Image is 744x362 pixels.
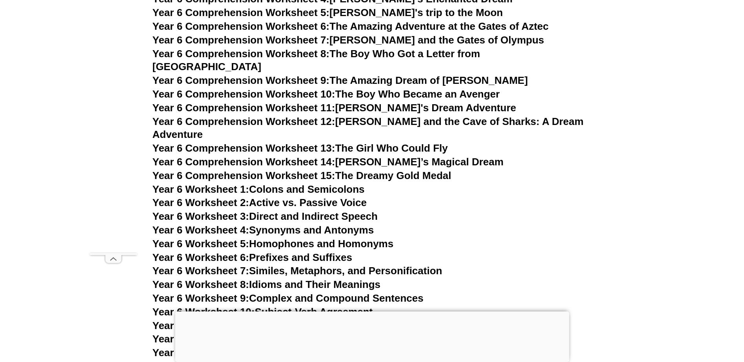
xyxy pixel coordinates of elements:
[153,142,448,154] a: Year 6 Comprehension Worksheet 13:The Girl Who Could Fly
[153,197,367,208] a: Year 6 Worksheet 2:Active vs. Passive Voice
[153,224,374,236] a: Year 6 Worksheet 4:Synonyms and Antonyms
[153,279,249,290] span: Year 6 Worksheet 8:
[153,88,335,100] span: Year 6 Comprehension Worksheet 10:
[153,347,255,358] span: Year 6 Worksheet 13:
[153,347,447,358] a: Year 6 Worksheet 13:Prepositions and Prepositional Phrases
[153,170,335,181] span: Year 6 Comprehension Worksheet 15:
[153,7,503,18] a: Year 6 Comprehension Worksheet 5:[PERSON_NAME]'s trip to the Moon
[153,292,249,304] span: Year 6 Worksheet 9:
[153,48,480,73] a: Year 6 Comprehension Worksheet 8:The Boy Who Got a Letter from [GEOGRAPHIC_DATA]
[153,238,249,250] span: Year 6 Worksheet 5:
[153,20,330,32] span: Year 6 Comprehension Worksheet 6:
[153,142,335,154] span: Year 6 Comprehension Worksheet 13:
[153,74,528,86] a: Year 6 Comprehension Worksheet 9:The Amazing Dream of [PERSON_NAME]
[153,156,335,168] span: Year 6 Comprehension Worksheet 14:
[153,252,352,263] a: Year 6 Worksheet 6:Prefixes and Suffixes
[153,224,249,236] span: Year 6 Worksheet 4:
[153,252,249,263] span: Year 6 Worksheet 6:
[153,320,255,331] span: Year 6 Worksheet 11:
[153,292,424,304] a: Year 6 Worksheet 9:Complex and Compound Sentences
[153,34,544,46] a: Year 6 Comprehension Worksheet 7:[PERSON_NAME] and the Gates of Olympus
[153,320,392,331] a: Year 6 Worksheet 11:Pronouns: Types and Usage
[153,183,365,195] a: Year 6 Worksheet 1:Colons and Semicolons
[153,333,255,345] span: Year 6 Worksheet 12:
[153,116,584,141] a: Year 6 Comprehension Worksheet 12:[PERSON_NAME] and the Cave of Sharks: A Dream Adventure
[153,88,500,100] a: Year 6 Comprehension Worksheet 10:The Boy Who Became an Avenger
[153,333,429,345] a: Year 6 Worksheet 12:Comparative and Superlative Forms
[153,156,504,168] a: Year 6 Comprehension Worksheet 14:[PERSON_NAME]’s Magical Dream
[153,183,249,195] span: Year 6 Worksheet 1:
[153,197,249,208] span: Year 6 Worksheet 2:
[153,265,249,277] span: Year 6 Worksheet 7:
[153,210,249,222] span: Year 6 Worksheet 3:
[153,102,516,114] a: Year 6 Comprehension Worksheet 11:[PERSON_NAME]'s Dream Adventure
[153,102,335,114] span: Year 6 Comprehension Worksheet 11:
[153,34,330,46] span: Year 6 Comprehension Worksheet 7:
[153,116,335,127] span: Year 6 Comprehension Worksheet 12:
[175,311,569,360] iframe: Advertisement
[153,20,549,32] a: Year 6 Comprehension Worksheet 6:The Amazing Adventure at the Gates of Aztec
[153,279,380,290] a: Year 6 Worksheet 8:Idioms and Their Meanings
[90,18,137,253] iframe: Advertisement
[153,170,451,181] a: Year 6 Comprehension Worksheet 15:The Dreamy Gold Medal
[613,273,744,362] iframe: Chat Widget
[153,74,330,86] span: Year 6 Comprehension Worksheet 9:
[153,306,255,318] span: Year 6 Worksheet 10:
[153,48,330,60] span: Year 6 Comprehension Worksheet 8:
[153,306,373,318] a: Year 6 Worksheet 10:Subject-Verb Agreement
[153,238,394,250] a: Year 6 Worksheet 5:Homophones and Homonyms
[153,210,378,222] a: Year 6 Worksheet 3:Direct and Indirect Speech
[153,7,330,18] span: Year 6 Comprehension Worksheet 5:
[153,265,442,277] a: Year 6 Worksheet 7:Similes, Metaphors, and Personification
